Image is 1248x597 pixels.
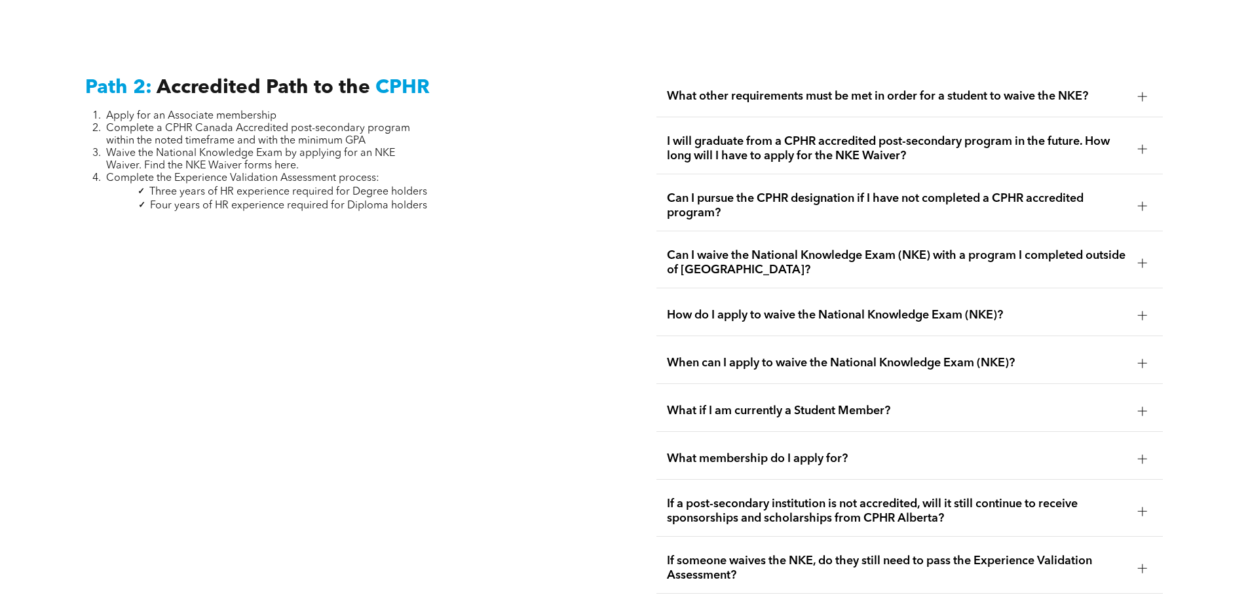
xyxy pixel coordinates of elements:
[667,404,1127,418] span: What if I am currently a Student Member?
[667,134,1127,163] span: I will graduate from a CPHR accredited post-secondary program in the future. How long will I have...
[667,356,1127,370] span: When can I apply to waive the National Knowledge Exam (NKE)?
[85,78,152,98] span: Path 2:
[667,308,1127,322] span: How do I apply to waive the National Knowledge Exam (NKE)?
[149,187,427,197] span: Three years of HR experience required for Degree holders
[667,248,1127,277] span: Can I waive the National Knowledge Exam (NKE) with a program I completed outside of [GEOGRAPHIC_D...
[667,89,1127,104] span: What other requirements must be met in order for a student to waive the NKE?
[157,78,370,98] span: Accredited Path to the
[106,123,410,146] span: Complete a CPHR Canada Accredited post-secondary program within the noted timeframe and with the ...
[667,554,1127,583] span: If someone waives the NKE, do they still need to pass the Experience Validation Assessment?
[667,452,1127,466] span: What membership do I apply for?
[106,173,379,183] span: Complete the Experience Validation Assessment process:
[150,201,427,211] span: Four years of HR experience required for Diploma holders
[106,148,395,171] span: Waive the National Knowledge Exam by applying for an NKE Waiver. Find the NKE Waiver forms here.
[667,497,1127,526] span: If a post-secondary institution is not accredited, will it still continue to receive sponsorships...
[375,78,430,98] span: CPHR
[106,111,276,121] span: Apply for an Associate membership
[667,191,1127,220] span: Can I pursue the CPHR designation if I have not completed a CPHR accredited program?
